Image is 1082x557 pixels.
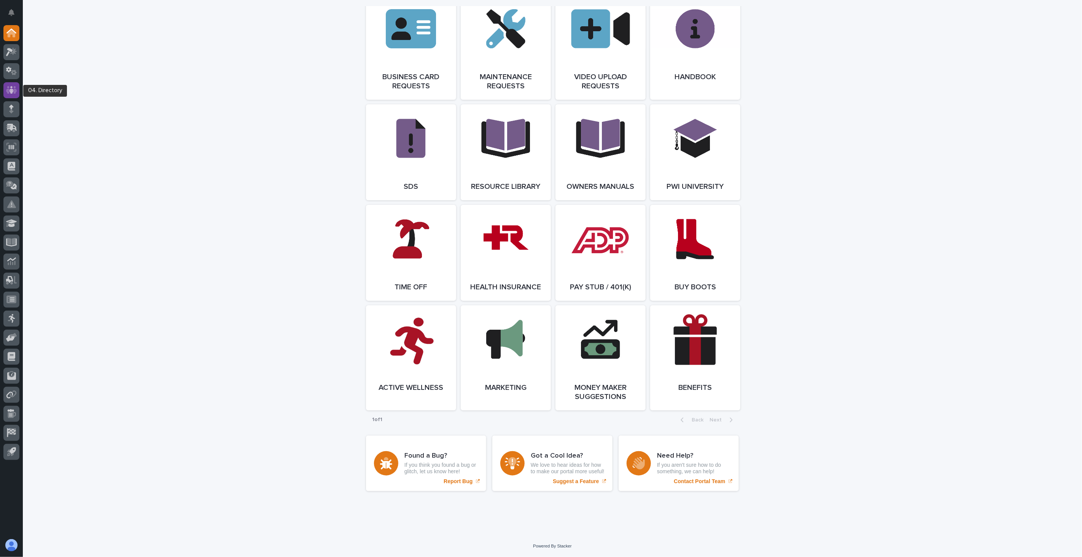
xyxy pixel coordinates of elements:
[687,417,703,423] span: Back
[531,462,605,475] p: We love to hear ideas for how to make our portal more useful!
[555,205,646,301] a: Pay Stub / 401(k)
[461,205,551,301] a: Health Insurance
[444,478,473,485] p: Report Bug
[3,5,19,21] button: Notifications
[710,417,726,423] span: Next
[555,104,646,200] a: Owners Manuals
[366,436,486,491] a: Report Bug
[366,410,388,429] p: 1 of 1
[492,436,613,491] a: Suggest a Feature
[10,9,19,21] div: Notifications
[366,205,456,301] a: Time Off
[404,462,478,475] p: If you think you found a bug or glitch, let us know here!
[674,478,725,485] p: Contact Portal Team
[657,452,731,460] h3: Need Help?
[3,537,19,553] button: users-avatar
[366,104,456,200] a: SDS
[675,417,706,423] button: Back
[461,305,551,410] a: Marketing
[404,452,478,460] h3: Found a Bug?
[555,305,646,410] a: Money Maker Suggestions
[706,417,739,423] button: Next
[533,544,571,548] a: Powered By Stacker
[553,478,599,485] p: Suggest a Feature
[650,205,740,301] a: Buy Boots
[366,305,456,410] a: Active Wellness
[531,452,605,460] h3: Got a Cool Idea?
[650,305,740,410] a: Benefits
[461,104,551,200] a: Resource Library
[650,104,740,200] a: PWI University
[657,462,731,475] p: If you aren't sure how to do something, we can help!
[619,436,739,491] a: Contact Portal Team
